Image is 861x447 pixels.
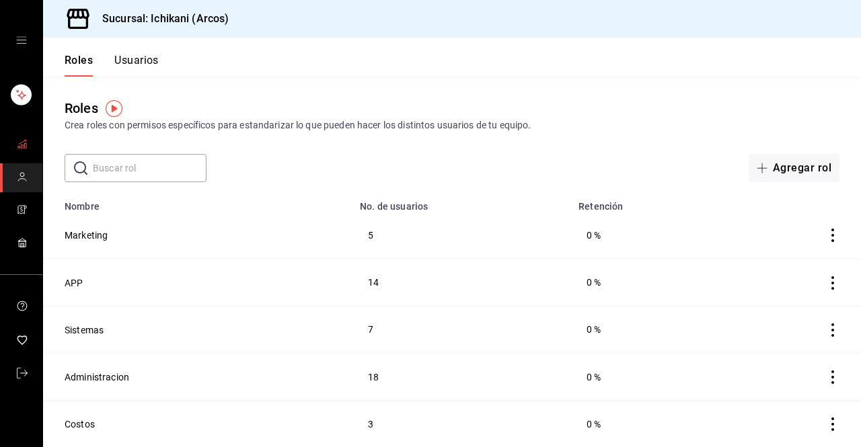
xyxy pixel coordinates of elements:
[570,212,728,259] td: 0 %
[570,193,728,212] th: Retención
[16,35,27,46] button: open drawer
[65,54,159,77] div: navigation tabs
[91,11,229,27] h3: Sucursal: Ichikani (Arcos)
[65,118,839,132] div: Crea roles con permisos específicos para estandarizar lo que pueden hacer los distintos usuarios ...
[65,98,98,118] div: Roles
[352,212,570,259] td: 5
[65,370,129,384] button: Administracion
[65,229,108,242] button: Marketing
[114,54,159,77] button: Usuarios
[570,353,728,400] td: 0 %
[570,306,728,353] td: 0 %
[826,229,839,242] button: actions
[826,276,839,290] button: actions
[65,54,93,77] button: Roles
[352,193,570,212] th: No. de usuarios
[826,323,839,337] button: actions
[43,193,352,212] th: Nombre
[352,259,570,306] td: 14
[826,417,839,431] button: actions
[65,417,95,431] button: Costos
[826,370,839,384] button: actions
[749,154,839,182] button: Agregar rol
[65,323,104,337] button: Sistemas
[65,276,83,290] button: APP
[93,155,207,181] input: Buscar rol
[352,353,570,400] td: 18
[106,100,122,117] img: Tooltip marker
[570,259,728,306] td: 0 %
[352,306,570,353] td: 7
